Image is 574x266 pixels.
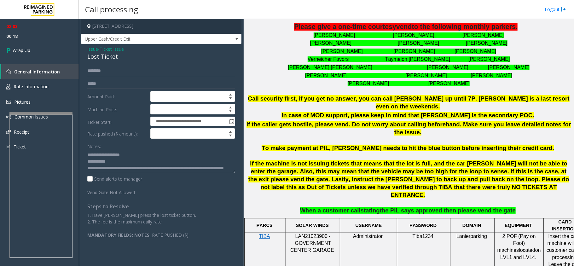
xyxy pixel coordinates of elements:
img: logout [561,6,566,13]
img: 'icon' [6,114,11,119]
p: 1. Have [PERSON_NAME] press the lost ticket button. 2. The fee is the maximum daily rate. [87,212,235,225]
span: Lanierparking [456,234,487,239]
img: 'icon' [6,69,11,74]
h4: [STREET_ADDRESS] [81,19,241,34]
div: Lost Ticket [87,52,235,61]
span: Wrap Up [13,47,30,54]
span: General Information [14,69,60,75]
span: Increase value [226,91,235,96]
font: Verneicher Favors Taymeion [PERSON_NAME] [PERSON_NAME] [308,56,510,62]
span: Upper Cash/Credit Exit [81,34,209,44]
span: Tiba1234 [413,234,434,239]
b: In case of MOD support, please keep in mind that [PERSON_NAME] is the secondary POC. [281,112,534,119]
span: Decrease value [226,134,235,139]
span: If the caller gets hostile, please vend. Do not worry about calling beforehand. Make sure you lea... [246,121,571,136]
font: [PERSON_NAME] [PERSON_NAME] [PERSON_NAME] [314,32,504,38]
font: [PERSON_NAME] [PERSON_NAME] [PERSON_NAME] [305,73,512,78]
img: 'icon' [6,144,10,150]
font: [PERSON_NAME] [PERSON_NAME] [PERSON_NAME] [321,49,496,54]
a: General Information [1,64,79,79]
span: Call security first, if you get no answer, you can call [PERSON_NAME] up until 7P. [PERSON_NAME] ... [248,95,570,110]
span: TIBA [259,234,270,239]
span: If the machine is not issuing tickets that means that the lot is full, and the car [PERSON_NAME] ... [248,160,569,198]
span: PASSWORD [409,223,437,228]
img: 'icon' [6,84,10,90]
u: , RATE PUSHED ($) [149,232,188,238]
h4: Steps to Resolve [87,204,235,210]
img: 'icon' [6,130,11,134]
span: LAN21023900 - GOVERNMENT CENTER GARAGE [290,234,334,253]
font: [PERSON_NAME] [PERSON_NAME] [PERSON_NAME] [PERSON_NAME] [288,65,529,70]
h3: Call processing [82,2,141,17]
span: Ticket Issue [100,46,124,52]
span: Increase value [226,104,235,109]
span: Pictures [14,99,31,105]
span: PARCS [257,223,273,228]
span: 2 POF (Pay on Foot) machines [497,234,536,253]
span: EQUIPMENT [505,223,532,228]
font: [PERSON_NAME] [PERSON_NAME] [348,81,470,86]
label: Send alerts to manager [87,176,142,182]
span: Rate Information [14,84,49,90]
span: Please give a one-time courtesy [294,23,396,31]
span: to the following monthly parkers. [412,23,518,31]
span: Decrease value [226,96,235,101]
span: - [98,46,124,52]
span: the PIL says approved then please vend the gate [380,207,516,214]
img: 'icon' [6,100,11,104]
label: Amount Paid: [86,91,149,102]
span: Decrease value [226,109,235,114]
span: To make payment at PIL, [PERSON_NAME] needs to hit the blue button before inserting their credit ... [262,145,554,151]
span: on LVL1 and LVL4. [500,247,541,260]
u: MANDATORY FIELDS: NOTES [87,232,149,238]
label: Rate pushed ($ amount): [86,128,149,139]
span: Administrator [353,234,383,239]
span: Issue [87,46,98,52]
a: Logout [545,6,566,13]
span: When a customer call [300,207,361,214]
span: DOMAIN [462,223,481,228]
span: USERNAME [355,223,382,228]
span: stating [361,207,380,214]
span: SOLAR WINDS [296,223,329,228]
label: Vend Gate Not Allowed [86,187,149,196]
span: Increase value [226,129,235,134]
span: located [519,247,535,253]
label: Ticket Start: [86,117,149,126]
label: Machine Price: [86,104,149,115]
span: vend [396,23,412,31]
font: [PERSON_NAME] [PERSON_NAME] [PERSON_NAME] [310,40,507,46]
a: TIBA [259,234,270,239]
label: Notes: [87,141,101,150]
span: Toggle popup [228,117,235,126]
